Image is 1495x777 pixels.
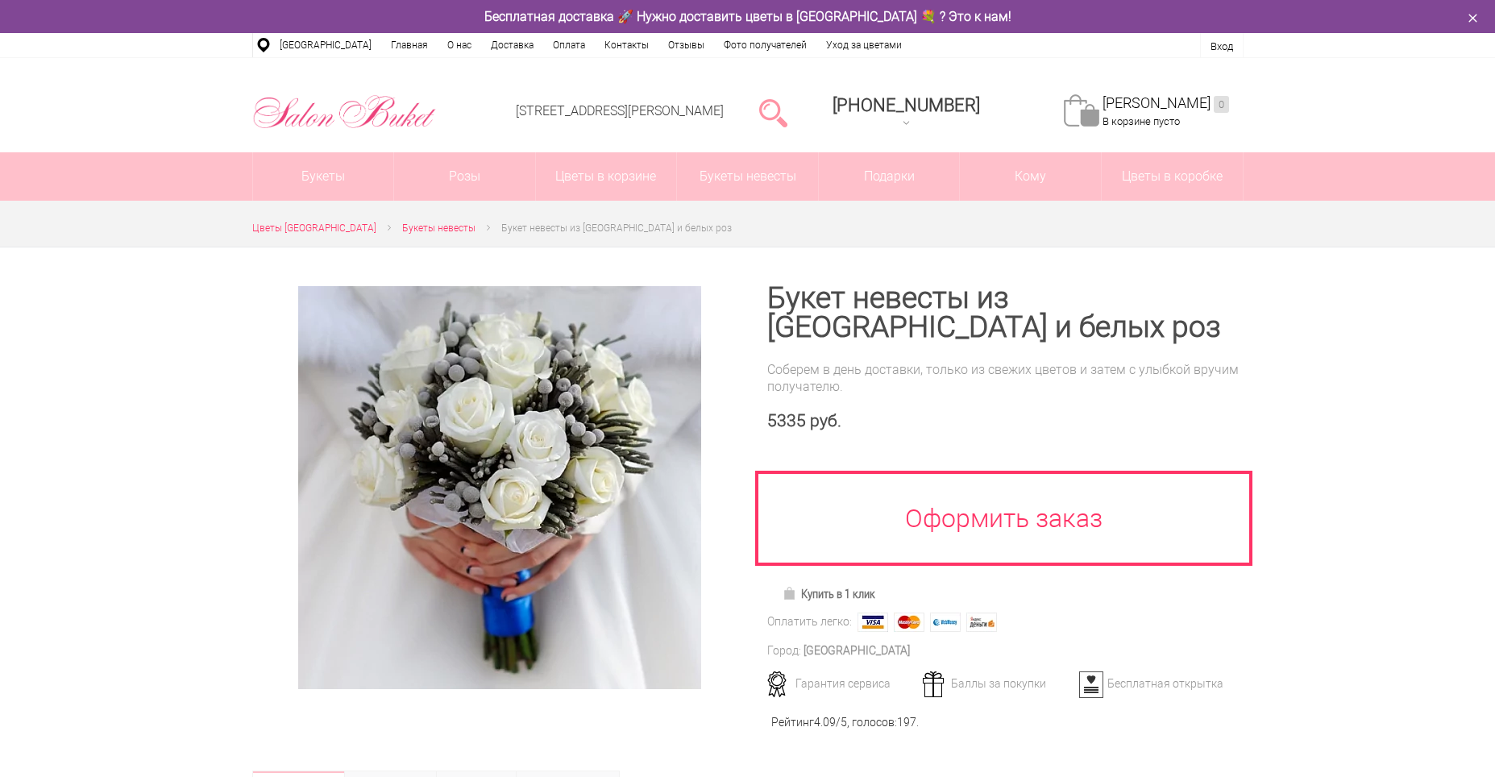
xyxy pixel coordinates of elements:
span: Кому [960,152,1101,201]
a: Оформить заказ [755,471,1253,566]
a: Доставка [481,33,543,57]
img: Букет невесты из брунии и белых роз [298,286,701,689]
a: Купить в 1 клик [775,583,882,605]
a: [GEOGRAPHIC_DATA] [270,33,381,57]
div: Рейтинг /5, голосов: . [771,714,919,731]
a: Цветы в коробке [1102,152,1243,201]
a: Букеты невесты [402,220,475,237]
a: Уход за цветами [816,33,912,57]
img: Webmoney [930,613,961,632]
h1: Букет невесты из [GEOGRAPHIC_DATA] и белых роз [767,284,1244,342]
div: Бесплатная доставка 🚀 Нужно доставить цветы в [GEOGRAPHIC_DATA] 💐 ? Это к нам! [240,8,1256,25]
a: Отзывы [658,33,714,57]
div: Соберем в день доставки, только из свежих цветов и затем с улыбкой вручим получателю. [767,361,1244,395]
span: Букет невесты из [GEOGRAPHIC_DATA] и белых роз [501,222,732,234]
a: [PERSON_NAME] [1103,94,1229,113]
span: Цветы [GEOGRAPHIC_DATA] [252,222,376,234]
img: Цветы Нижний Новгород [252,91,437,133]
a: [STREET_ADDRESS][PERSON_NAME] [516,103,724,118]
div: Город: [767,642,801,659]
a: Розы [394,152,535,201]
img: Visa [858,613,888,632]
div: Баллы за покупки [917,676,1076,691]
a: Контакты [595,33,658,57]
ins: 0 [1214,96,1229,113]
a: Подарки [819,152,960,201]
div: 5335 руб. [767,411,1244,431]
img: Яндекс Деньги [966,613,997,632]
a: Букеты невесты [677,152,818,201]
a: Цветы в корзине [536,152,677,201]
span: 4.09 [814,716,836,729]
a: Увеличить [272,286,729,689]
span: В корзине пусто [1103,115,1180,127]
a: Фото получателей [714,33,816,57]
div: [GEOGRAPHIC_DATA] [804,642,910,659]
a: Вход [1211,40,1233,52]
a: Букеты [253,152,394,201]
a: О нас [438,33,481,57]
a: Оплата [543,33,595,57]
img: Купить в 1 клик [783,587,801,600]
span: Букеты невесты [402,222,475,234]
span: [PHONE_NUMBER] [833,95,980,115]
span: 197 [897,716,916,729]
div: Оплатить легко: [767,613,852,630]
a: Главная [381,33,438,57]
div: Бесплатная открытка [1073,676,1232,691]
img: MasterCard [894,613,924,632]
div: Гарантия сервиса [762,676,920,691]
a: [PHONE_NUMBER] [823,89,990,135]
a: Цветы [GEOGRAPHIC_DATA] [252,220,376,237]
